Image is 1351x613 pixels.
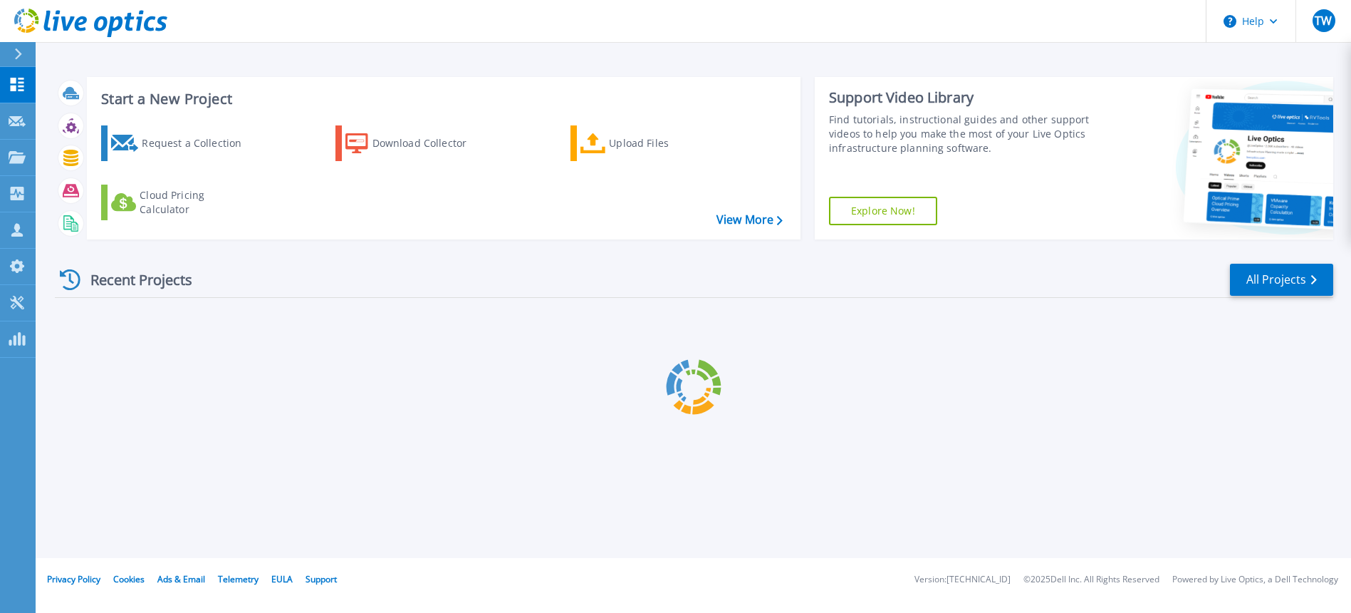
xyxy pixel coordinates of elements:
a: Cloud Pricing Calculator [101,185,260,220]
div: Download Collector [372,129,486,158]
div: Upload Files [609,129,723,158]
a: Upload Files [570,125,729,161]
li: © 2025 Dell Inc. All Rights Reserved [1023,575,1159,584]
a: Telemetry [218,573,259,585]
a: EULA [271,573,293,585]
a: Explore Now! [829,197,937,225]
div: Support Video Library [829,88,1093,107]
li: Powered by Live Optics, a Dell Technology [1172,575,1338,584]
a: Download Collector [335,125,494,161]
a: View More [716,213,783,227]
div: Request a Collection [142,129,256,158]
div: Find tutorials, instructional guides and other support videos to help you make the most of your L... [829,113,1093,155]
a: Cookies [113,573,145,585]
div: Cloud Pricing Calculator [140,188,254,217]
a: Request a Collection [101,125,260,161]
a: All Projects [1230,264,1333,296]
a: Ads & Email [157,573,205,585]
li: Version: [TECHNICAL_ID] [914,575,1011,584]
div: Recent Projects [55,262,212,297]
span: TW [1315,15,1332,26]
h3: Start a New Project [101,91,782,107]
a: Privacy Policy [47,573,100,585]
a: Support [306,573,337,585]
